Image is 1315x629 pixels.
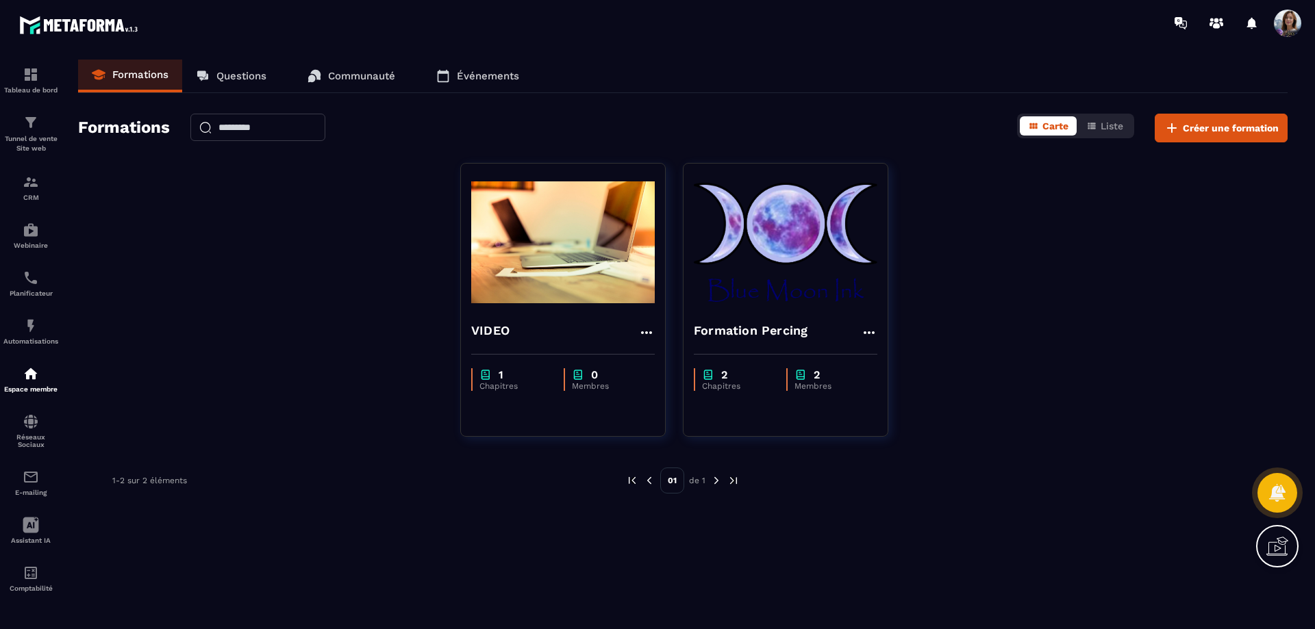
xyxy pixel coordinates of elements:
img: formation [23,114,39,131]
p: E-mailing [3,489,58,496]
p: 1-2 sur 2 éléments [112,476,187,485]
p: de 1 [689,475,705,486]
p: 0 [591,368,598,381]
img: next [727,474,740,487]
button: Carte [1020,116,1077,136]
p: 2 [721,368,727,381]
img: chapter [572,368,584,381]
img: formation-background [471,174,655,311]
p: Chapitres [479,381,550,391]
img: prev [626,474,638,487]
p: Espace membre [3,385,58,393]
img: accountant [23,565,39,581]
img: formation-background [694,174,877,311]
h4: Formation Percing [694,321,807,340]
a: emailemailE-mailing [3,459,58,506]
h2: Formations [78,114,170,142]
a: formation-backgroundVIDEOchapter1Chapitreschapter0Membres [460,163,683,454]
span: Créer une formation [1183,121,1279,135]
img: chapter [702,368,714,381]
img: automations [23,222,39,238]
p: Membres [794,381,864,391]
a: Événements [423,60,533,92]
img: formation [23,66,39,83]
img: chapter [794,368,807,381]
p: Communauté [328,70,395,82]
img: formation [23,174,39,190]
p: Comptabilité [3,585,58,592]
p: Tunnel de vente Site web [3,134,58,153]
a: schedulerschedulerPlanificateur [3,259,58,307]
img: automations [23,318,39,334]
img: next [710,474,723,487]
p: Tableau de bord [3,86,58,94]
a: Communauté [294,60,409,92]
p: Assistant IA [3,537,58,544]
img: logo [19,12,142,38]
p: Réseaux Sociaux [3,433,58,448]
a: automationsautomationsAutomatisations [3,307,58,355]
p: Membres [572,381,641,391]
p: Chapitres [702,381,773,391]
button: Créer une formation [1155,114,1288,142]
img: prev [643,474,655,487]
p: Automatisations [3,337,58,345]
a: formation-backgroundFormation Percingchapter2Chapitreschapter2Membres [683,163,905,454]
p: CRM [3,194,58,201]
p: 01 [660,467,684,493]
p: Questions [216,70,266,82]
img: social-network [23,413,39,430]
a: Assistant IA [3,506,58,554]
p: 2 [814,368,820,381]
span: Liste [1101,120,1123,131]
p: Formations [112,68,168,81]
a: Questions [182,60,280,92]
img: automations [23,365,39,382]
a: accountantaccountantComptabilité [3,554,58,602]
p: Webinaire [3,242,58,249]
a: automationsautomationsEspace membre [3,355,58,403]
img: chapter [479,368,492,381]
span: Carte [1042,120,1068,131]
a: Formations [78,60,182,92]
p: 1 [499,368,503,381]
a: formationformationCRM [3,164,58,211]
p: Événements [457,70,519,82]
a: formationformationTableau de bord [3,56,58,104]
button: Liste [1078,116,1131,136]
a: automationsautomationsWebinaire [3,211,58,259]
a: social-networksocial-networkRéseaux Sociaux [3,403,58,459]
h4: VIDEO [471,321,510,340]
a: formationformationTunnel de vente Site web [3,104,58,164]
img: scheduler [23,270,39,286]
img: email [23,469,39,485]
p: Planificateur [3,290,58,297]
